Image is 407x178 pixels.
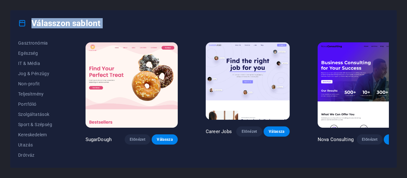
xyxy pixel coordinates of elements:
span: Gasztronómia [18,40,58,46]
span: Teljesítmény [18,91,58,96]
button: Non-profit [18,79,58,89]
button: Előnézet [357,134,383,145]
span: Előnézet [362,137,378,142]
span: Portfólió [18,102,58,107]
span: Non-profit [18,81,58,86]
span: Jog & Pénzügy [18,71,58,76]
span: Szolgáltatások [18,112,58,117]
span: IT & Média [18,61,58,66]
p: Career Jobs [206,128,232,135]
button: Jog & Pénzügy [18,68,58,79]
button: Válassza [152,134,178,145]
span: Utazás [18,142,58,147]
button: IT & Média [18,58,58,68]
span: Előnézet [241,129,257,134]
button: Utazás [18,140,58,150]
img: Career Jobs [206,42,290,120]
span: Egészség [18,51,58,56]
button: Előnézet [236,126,262,137]
button: Szolgáltatások [18,109,58,119]
button: Egészség [18,48,58,58]
button: Gasztronómia [18,38,58,48]
span: Válassza [157,137,173,142]
button: Drótváz [18,150,58,160]
span: Kereskedelem [18,132,58,137]
button: Sport & Szépség [18,119,58,130]
span: Előnézet [130,137,146,142]
p: SugarDough [86,136,112,143]
img: SugarDough [86,42,178,128]
h4: Válasszon sablont [18,18,100,28]
p: Nova Consulting [318,136,354,143]
span: Sport & Szépség [18,122,58,127]
span: Válassza [269,129,285,134]
button: Teljesítmény [18,89,58,99]
button: Portfólió [18,99,58,109]
button: Előnézet [125,134,151,145]
span: Drótváz [18,153,58,158]
button: Kereskedelem [18,130,58,140]
button: Válassza [264,126,290,137]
